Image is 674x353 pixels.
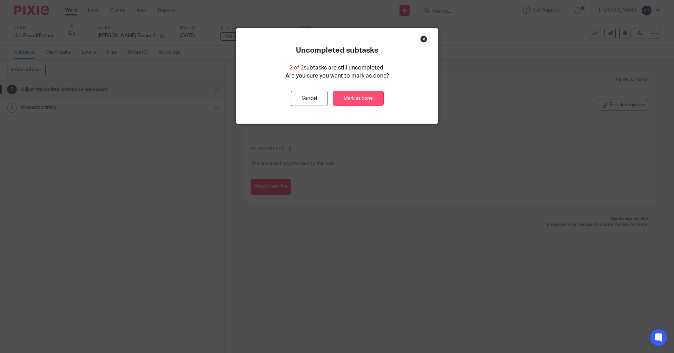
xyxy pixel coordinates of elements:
p: Uncompleted subtasks [296,46,378,55]
a: Mark as done [333,91,384,106]
span: 2 of 2 [289,65,304,71]
button: Cancel [291,91,328,106]
p: Are you sure you want to mark as done? [285,72,389,80]
div: Close this dialog window [420,35,427,42]
p: subtasks are still uncompleted. [289,64,385,72]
